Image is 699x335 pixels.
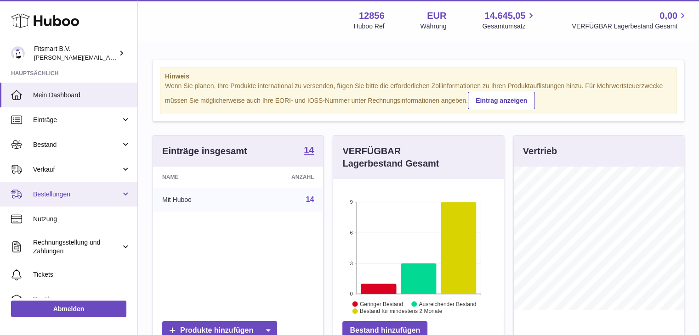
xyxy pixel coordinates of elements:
[419,301,477,307] text: Ausreichender Bestand
[350,199,353,205] text: 9
[304,145,314,155] strong: 14
[153,188,244,212] td: Mit Huboo
[350,230,353,235] text: 6
[342,145,462,170] h3: VERFÜGBAR Lagerbestand Gesamt
[165,72,672,81] strong: Hinweis
[11,46,25,60] img: jonathan@leaderoo.com
[33,165,121,174] span: Verkauf
[572,10,688,31] a: 0,00 VERFÜGBAR Lagerbestand Gesamt
[354,22,385,31] div: Huboo Ref
[306,195,314,203] a: 14
[427,10,446,22] strong: EUR
[482,22,536,31] span: Gesamtumsatz
[11,301,126,317] a: Abmelden
[484,10,525,22] span: 14.645,05
[359,10,385,22] strong: 12856
[659,10,677,22] span: 0,00
[165,82,672,109] div: Wenn Sie planen, Ihre Produkte international zu versenden, fügen Sie bitte die erforderlichen Zol...
[482,10,536,31] a: 14.645,05 Gesamtumsatz
[34,45,117,62] div: Fitsmart B.V.
[572,22,688,31] span: VERFÜGBAR Lagerbestand Gesamt
[33,295,131,304] span: Kanäle
[360,301,403,307] text: Geringer Bestand
[162,145,247,157] h3: Einträge insgesamt
[468,92,535,109] a: Eintrag anzeigen
[244,167,323,188] th: Anzahl
[33,215,131,223] span: Nutzung
[33,91,131,100] span: Mein Dashboard
[33,238,121,256] span: Rechnungsstellung und Zahlungen
[523,145,557,157] h3: Vertrieb
[360,308,443,314] text: Bestand für mindestens 2 Monate
[33,270,131,279] span: Tickets
[34,54,184,61] span: [PERSON_NAME][EMAIL_ADDRESS][DOMAIN_NAME]
[153,167,244,188] th: Name
[33,190,121,199] span: Bestellungen
[304,145,314,156] a: 14
[33,116,121,124] span: Einträge
[421,22,447,31] div: Währung
[350,260,353,266] text: 3
[350,291,353,296] text: 0
[33,140,121,149] span: Bestand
